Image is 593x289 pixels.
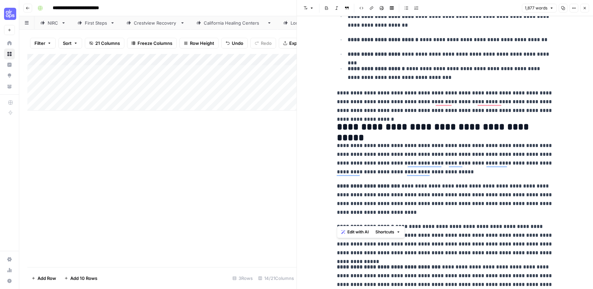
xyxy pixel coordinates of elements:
[255,273,297,284] div: 14/21 Columns
[375,229,394,235] span: Shortcuts
[4,5,15,22] button: Workspace: Cohort 4
[138,40,172,47] span: Freeze Columns
[85,38,124,49] button: 21 Columns
[339,228,371,236] button: Edit with AI
[127,38,177,49] button: Freeze Columns
[190,40,214,47] span: Row Height
[277,16,322,30] a: Longleaf
[525,5,547,11] span: 1,877 words
[289,40,313,47] span: Export CSV
[4,81,15,92] a: Your Data
[291,20,309,26] div: Longleaf
[121,16,191,30] a: Crestview Recovery
[522,4,557,12] button: 1,877 words
[34,40,45,47] span: Filter
[261,40,272,47] span: Redo
[4,254,15,265] a: Settings
[30,38,56,49] button: Filter
[70,275,97,282] span: Add 10 Rows
[179,38,219,49] button: Row Height
[4,8,16,20] img: Cohort 4 Logo
[4,276,15,286] button: Help + Support
[27,273,60,284] button: Add Row
[34,16,72,30] a: NIRC
[4,38,15,49] a: Home
[72,16,121,30] a: First Steps
[230,273,255,284] div: 3 Rows
[4,70,15,81] a: Opportunities
[191,16,277,30] a: [US_STATE] Healing Centers
[134,20,177,26] div: Crestview Recovery
[60,273,101,284] button: Add 10 Rows
[4,265,15,276] a: Usage
[63,40,72,47] span: Sort
[4,49,15,59] a: Browse
[373,228,403,236] button: Shortcuts
[85,20,107,26] div: First Steps
[95,40,120,47] span: 21 Columns
[221,38,248,49] button: Undo
[38,275,56,282] span: Add Row
[204,20,264,26] div: [US_STATE] Healing Centers
[279,38,318,49] button: Export CSV
[250,38,276,49] button: Redo
[48,20,58,26] div: NIRC
[232,40,243,47] span: Undo
[4,59,15,70] a: Insights
[347,229,369,235] span: Edit with AI
[58,38,82,49] button: Sort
